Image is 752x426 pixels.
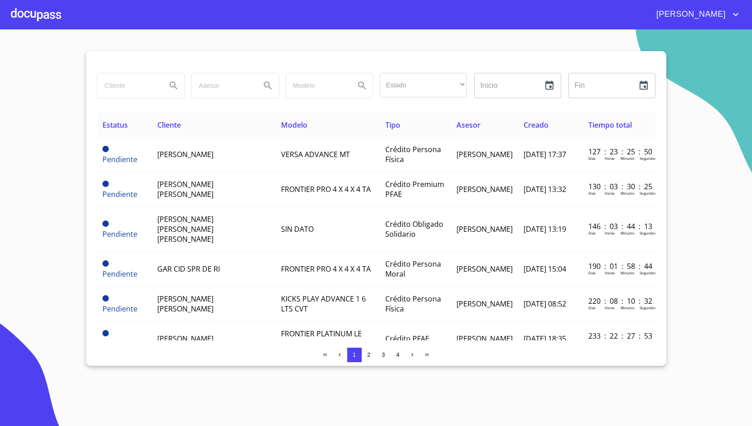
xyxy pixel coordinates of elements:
[367,351,370,358] span: 2
[157,149,213,159] span: [PERSON_NAME]
[605,191,615,196] p: Horas
[281,184,371,194] span: FRONTIER PRO 4 X 4 X 4 TA
[97,73,159,98] input: search
[524,149,566,159] span: [DATE] 17:37
[192,73,253,98] input: search
[391,348,405,362] button: 4
[605,305,615,310] p: Horas
[385,294,441,314] span: Crédito Persona Física
[380,73,467,97] div: ​
[281,224,314,234] span: SIN DATO
[621,305,635,310] p: Minutos
[353,351,356,358] span: 1
[385,144,441,164] span: Crédito Persona Física
[456,264,513,274] span: [PERSON_NAME]
[456,224,513,234] span: [PERSON_NAME]
[588,191,596,196] p: Dias
[605,340,615,345] p: Horas
[157,264,220,274] span: GAR CID SPR DE RI
[588,270,596,275] p: Dias
[524,334,566,344] span: [DATE] 18:35
[524,120,548,130] span: Creado
[281,149,350,159] span: VERSA ADVANCE MT
[588,156,596,161] p: Dias
[157,334,213,344] span: [PERSON_NAME]
[588,340,596,345] p: Dias
[385,259,441,279] span: Crédito Persona Moral
[102,330,109,336] span: Pendiente
[640,191,656,196] p: Segundos
[102,154,137,164] span: Pendiente
[456,120,480,130] span: Asesor
[382,351,385,358] span: 3
[347,348,362,362] button: 1
[157,120,181,130] span: Cliente
[376,348,391,362] button: 3
[281,120,307,130] span: Modelo
[286,73,348,98] input: search
[640,305,656,310] p: Segundos
[588,305,596,310] p: Dias
[157,214,213,244] span: [PERSON_NAME] [PERSON_NAME] [PERSON_NAME]
[621,270,635,275] p: Minutos
[456,149,513,159] span: [PERSON_NAME]
[524,224,566,234] span: [DATE] 13:19
[385,219,443,239] span: Crédito Obligado Solidario
[621,340,635,345] p: Minutos
[102,339,137,349] span: Pendiente
[257,75,279,96] button: Search
[524,184,566,194] span: [DATE] 13:32
[456,334,513,344] span: [PERSON_NAME]
[362,348,376,362] button: 2
[456,299,513,309] span: [PERSON_NAME]
[102,260,109,267] span: Pendiente
[281,294,366,314] span: KICKS PLAY ADVANCE 1 6 LTS CVT
[385,179,444,199] span: Crédito Premium PFAE
[524,264,566,274] span: [DATE] 15:04
[588,230,596,235] p: Dias
[102,120,128,130] span: Estatus
[102,304,137,314] span: Pendiente
[588,296,650,306] p: 220 : 08 : 10 : 32
[102,269,137,279] span: Pendiente
[605,230,615,235] p: Horas
[650,7,741,22] button: account of current user
[640,230,656,235] p: Segundos
[605,156,615,161] p: Horas
[621,191,635,196] p: Minutos
[588,221,650,231] p: 146 : 03 : 44 : 13
[102,189,137,199] span: Pendiente
[102,295,109,302] span: Pendiente
[351,75,373,96] button: Search
[157,294,213,314] span: [PERSON_NAME] [PERSON_NAME]
[102,146,109,152] span: Pendiente
[102,220,109,227] span: Pendiente
[640,270,656,275] p: Segundos
[163,75,184,96] button: Search
[588,120,632,130] span: Tiempo total
[640,156,656,161] p: Segundos
[650,7,730,22] span: [PERSON_NAME]
[588,331,650,341] p: 233 : 22 : 27 : 53
[157,179,213,199] span: [PERSON_NAME] [PERSON_NAME]
[621,230,635,235] p: Minutos
[281,329,362,349] span: FRONTIER PLATINUM LE DIESEL 4 X 4 TA
[588,261,650,271] p: 190 : 01 : 58 : 44
[524,299,566,309] span: [DATE] 08:52
[456,184,513,194] span: [PERSON_NAME]
[621,156,635,161] p: Minutos
[588,147,650,157] p: 127 : 23 : 25 : 50
[640,340,656,345] p: Segundos
[385,120,400,130] span: Tipo
[385,334,429,344] span: Crédito PFAE
[396,351,399,358] span: 4
[588,182,650,191] p: 130 : 03 : 30 : 25
[102,229,137,239] span: Pendiente
[605,270,615,275] p: Horas
[102,181,109,187] span: Pendiente
[281,264,371,274] span: FRONTIER PRO 4 X 4 X 4 TA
